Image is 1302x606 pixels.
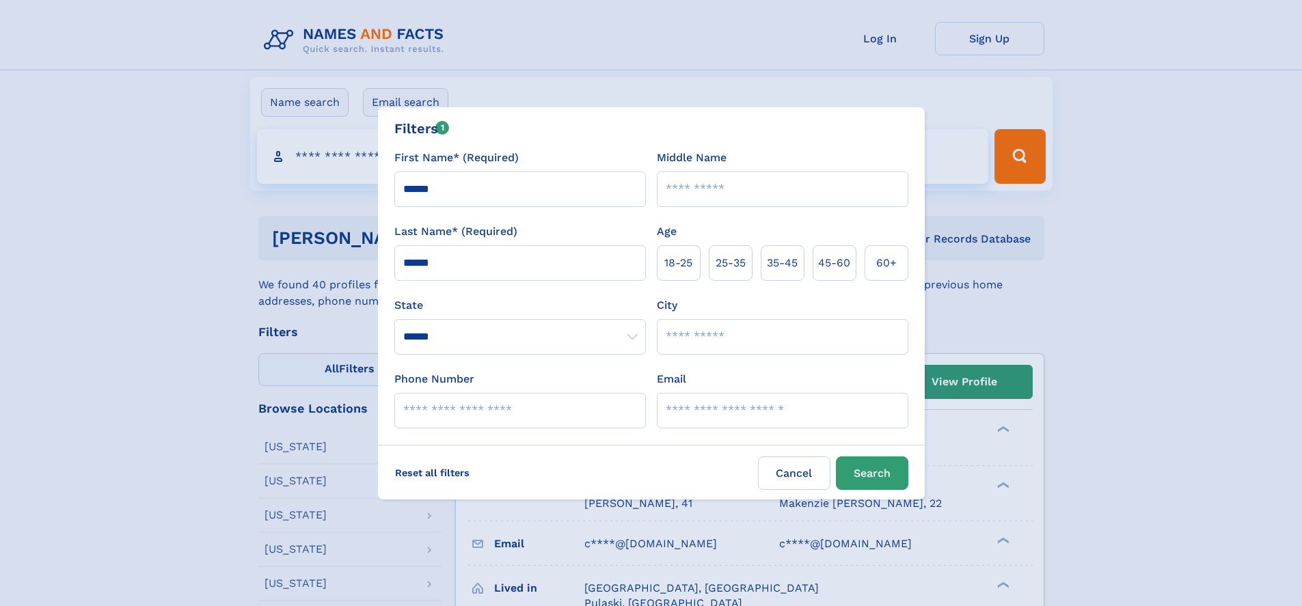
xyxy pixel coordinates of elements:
div: Filters [394,118,450,139]
label: Cancel [758,456,830,490]
span: 35‑45 [767,255,798,271]
span: 45‑60 [818,255,850,271]
span: 18‑25 [664,255,692,271]
label: Middle Name [657,150,727,166]
label: Reset all filters [386,456,478,489]
label: Email [657,371,686,387]
label: Last Name* (Required) [394,223,517,240]
label: Phone Number [394,371,474,387]
label: State [394,297,646,314]
span: 60+ [876,255,897,271]
label: Age [657,223,677,240]
button: Search [836,456,908,490]
label: First Name* (Required) [394,150,519,166]
span: 25‑35 [716,255,746,271]
label: City [657,297,677,314]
